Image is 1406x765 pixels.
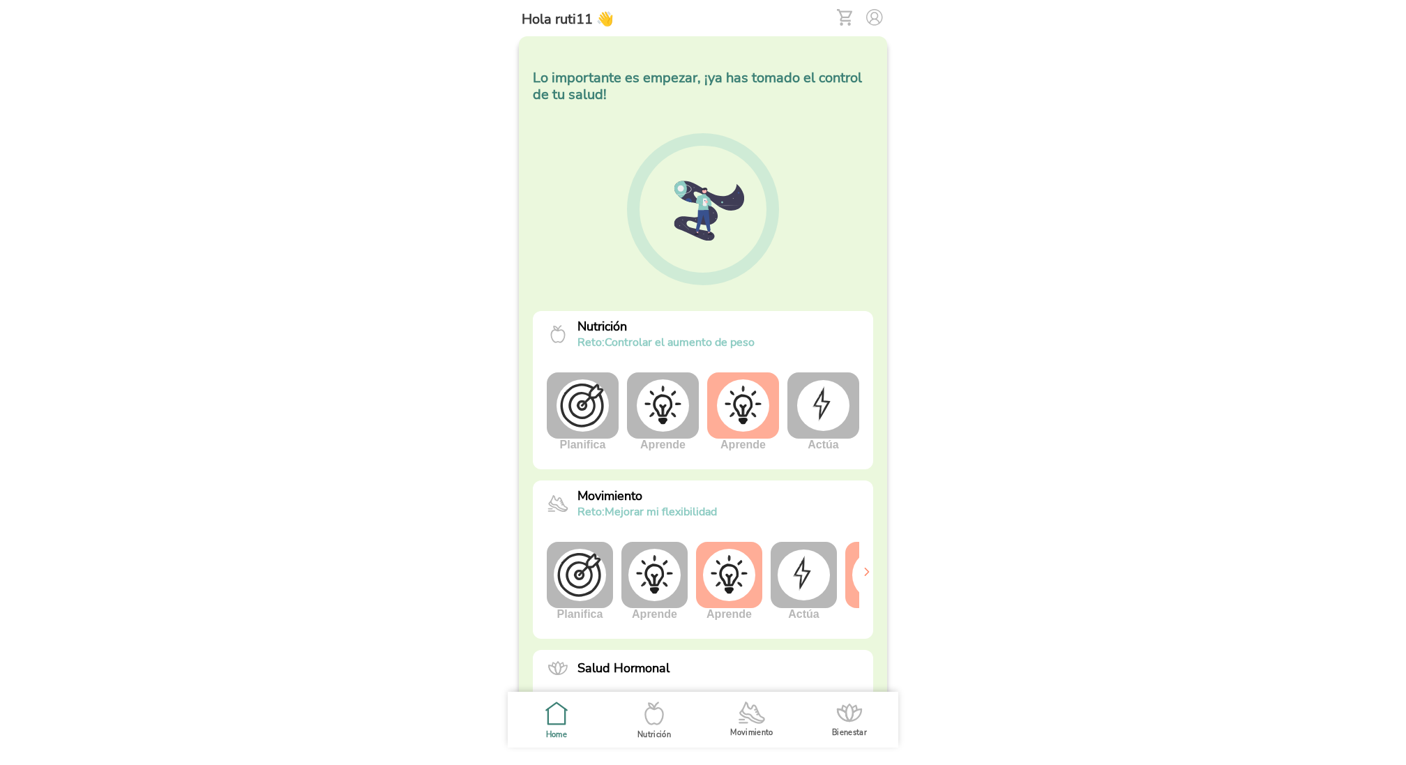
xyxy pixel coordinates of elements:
ion-label: Home [546,729,567,740]
div: Aprende [707,372,779,451]
p: Movimiento [577,487,717,504]
p: Salud Hormonal [577,660,670,676]
ion-label: Bienestar [832,727,867,738]
div: Aprende [621,542,688,621]
span: reto: [577,504,605,520]
div: Aprende [696,542,762,621]
h5: Lo importante es empezar, ¡ya has tomado el control de tu salud! [533,70,873,103]
div: Actúa [771,542,837,621]
ion-label: Movimiento [730,727,773,738]
span: reto: [577,335,605,350]
div: Actúa [787,372,859,451]
p: Nutrición [577,318,755,335]
div: Actúa [845,542,912,621]
div: Planifica [547,372,619,451]
p: Mejorar mi flexibilidad [577,504,717,520]
ion-label: Nutrición [637,729,671,740]
div: Aprende [627,372,699,451]
p: Controlar el aumento de peso [577,335,755,350]
div: Planifica [547,542,613,621]
h5: Hola ruti11 👋 [522,11,614,28]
